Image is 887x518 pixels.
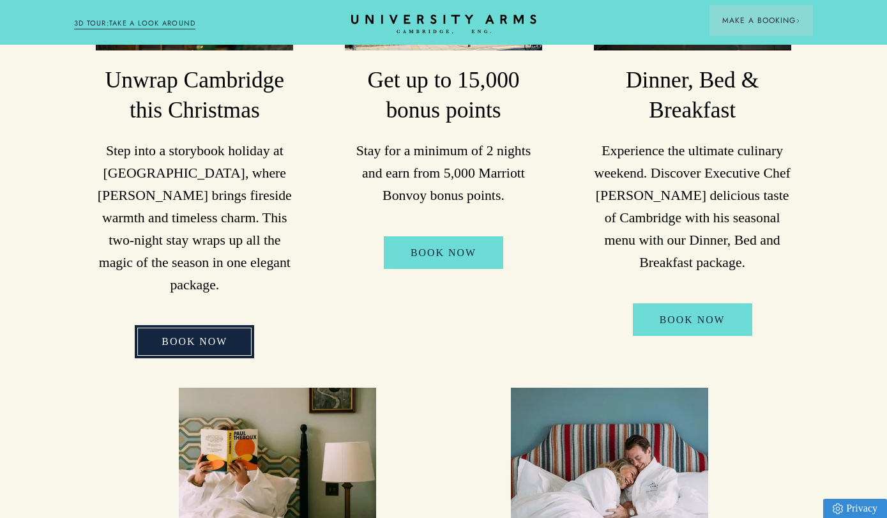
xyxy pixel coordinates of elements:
a: BOOK NOW [135,325,254,358]
a: Privacy [823,499,887,518]
a: Home [351,15,536,34]
a: 3D TOUR:TAKE A LOOK AROUND [74,18,196,29]
h3: Get up to 15,000 bonus points [345,65,542,125]
a: Book Now [633,303,752,336]
p: Stay for a minimum of 2 nights and earn from 5,000 Marriott Bonvoy bonus points. [345,140,542,207]
img: Privacy [833,503,843,514]
p: Step into a storybook holiday at [GEOGRAPHIC_DATA], where [PERSON_NAME] brings fireside warmth an... [96,140,293,296]
a: Book Now [384,236,503,269]
p: Experience the ultimate culinary weekend. Discover Executive Chef [PERSON_NAME] delicious taste o... [594,140,791,273]
button: Make a BookingArrow icon [709,5,813,36]
span: Make a Booking [722,15,800,26]
img: Arrow icon [796,19,800,23]
h3: Unwrap Cambridge this Christmas [96,65,293,125]
h3: Dinner, Bed & Breakfast [594,65,791,125]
